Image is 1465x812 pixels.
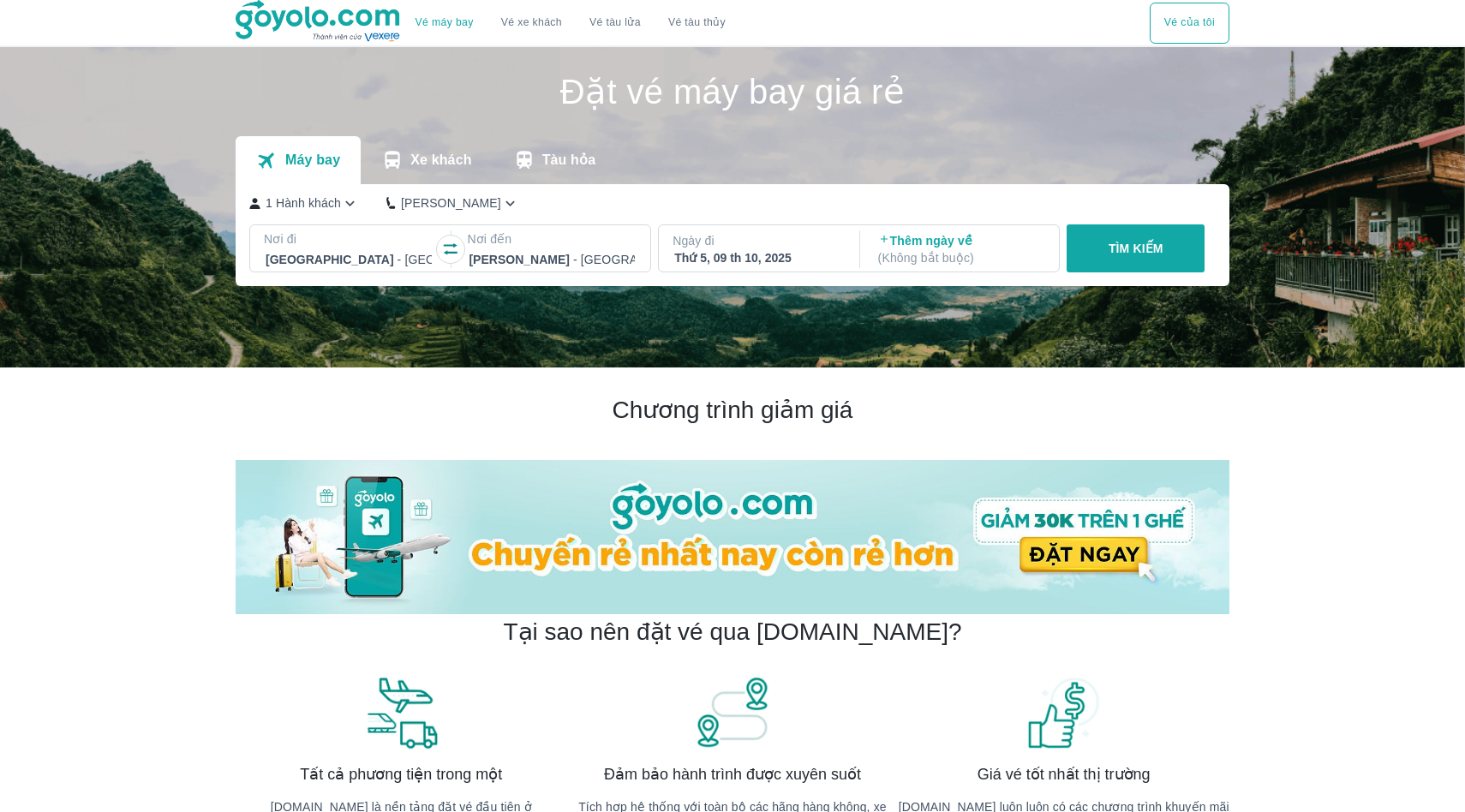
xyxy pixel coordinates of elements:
p: Nơi đi [264,230,434,248]
img: banner [1025,675,1103,750]
p: ( Không bắt buộc ) [878,249,1044,266]
h2: Tại sao nên đặt vé qua [DOMAIN_NAME]? [503,617,961,648]
h2: Chương trình giảm giá [236,395,1229,426]
a: Vé xe khách [501,16,562,29]
p: Ngày đi [673,232,842,249]
h1: Đặt vé máy bay giá rẻ [236,75,1229,109]
button: Vé của tôi [1150,3,1229,44]
div: choose transportation mode [402,3,739,44]
p: Thêm ngày về [878,232,1044,266]
p: Tàu hỏa [542,152,596,169]
p: Máy bay [285,152,340,169]
img: banner [362,675,439,750]
span: Đảm bảo hành trình được xuyên suốt [604,764,861,785]
p: Nơi đến [467,230,637,248]
img: banner [694,675,771,750]
span: Giá vé tốt nhất thị trường [978,764,1151,785]
div: Thứ 5, 09 th 10, 2025 [674,249,840,266]
span: Tất cả phương tiện trong một [300,764,502,785]
div: transportation tabs [236,136,616,184]
p: Xe khách [410,152,471,169]
div: choose transportation mode [1150,3,1229,44]
p: TÌM KIẾM [1109,240,1163,257]
img: banner-home [236,460,1229,614]
button: 1 Hành khách [249,194,359,212]
p: 1 Hành khách [266,194,341,212]
p: [PERSON_NAME] [401,194,501,212]
a: Vé tàu lửa [576,3,655,44]
button: TÌM KIẾM [1067,224,1205,272]
button: [PERSON_NAME] [386,194,519,212]
button: Vé tàu thủy [655,3,739,44]
a: Vé máy bay [416,16,474,29]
